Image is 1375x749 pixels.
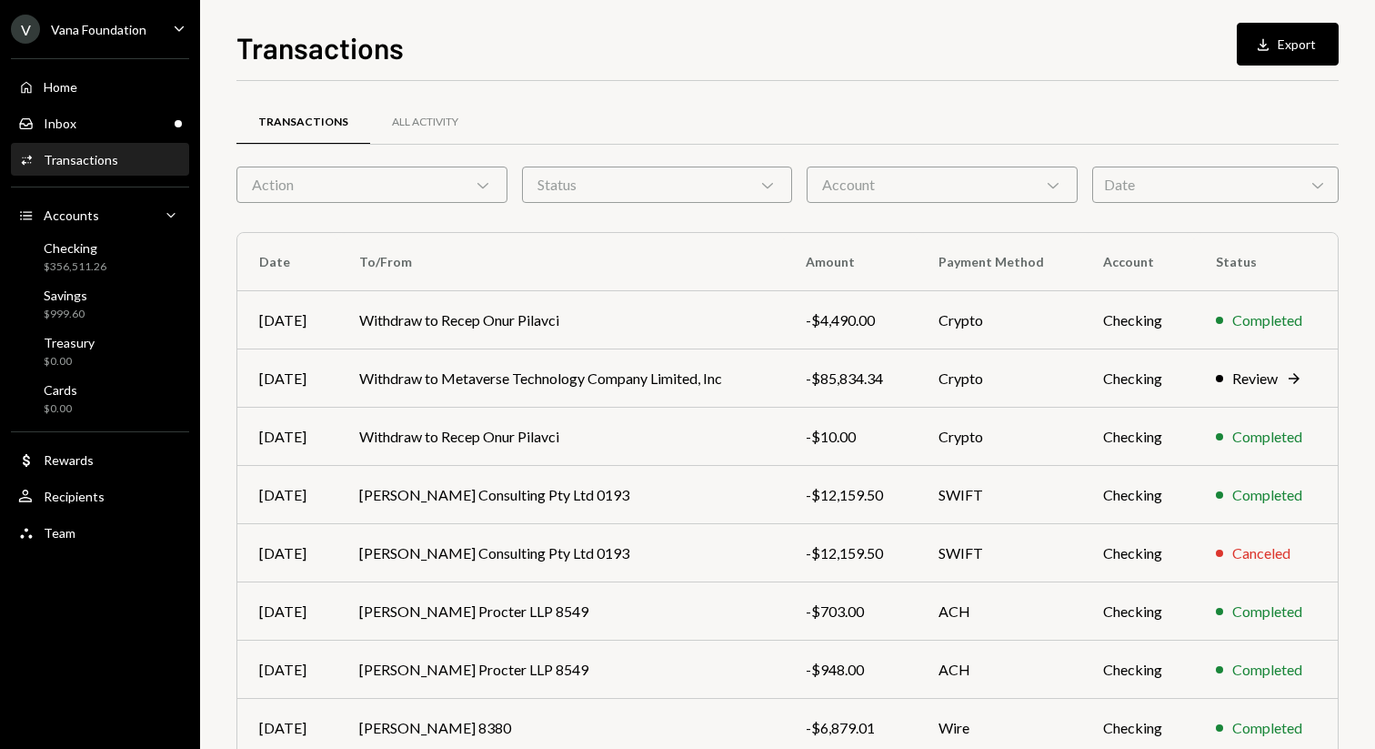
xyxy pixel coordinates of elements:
a: Checking$356,511.26 [11,235,189,278]
div: Completed [1232,426,1302,448]
div: Review [1232,368,1278,390]
td: Crypto [917,291,1080,349]
div: -$703.00 [806,601,895,622]
a: Transactions [11,143,189,176]
div: Completed [1232,659,1302,681]
div: Completed [1232,601,1302,622]
div: -$12,159.50 [806,484,895,506]
th: To/From [337,233,784,291]
div: Savings [44,288,87,303]
td: ACH [917,582,1080,641]
th: Status [1194,233,1338,291]
div: -$4,490.00 [806,309,895,331]
div: Date [1092,167,1339,203]
div: Completed [1232,484,1302,506]
td: SWIFT [917,524,1080,582]
td: Withdraw to Recep Onur Pilavci [337,291,784,349]
div: [DATE] [259,368,316,390]
div: Accounts [44,207,99,223]
div: Canceled [1232,542,1290,564]
div: $999.60 [44,307,87,322]
div: Transactions [258,115,348,130]
div: Transactions [44,152,118,167]
td: Checking [1081,524,1194,582]
div: Treasury [44,335,95,350]
td: Checking [1081,641,1194,699]
div: [DATE] [259,601,316,622]
a: Treasury$0.00 [11,329,189,373]
div: $0.00 [44,401,77,417]
div: [DATE] [259,542,316,564]
td: Crypto [917,349,1080,408]
td: [PERSON_NAME] Procter LLP 8549 [337,582,784,641]
div: Checking [44,240,106,256]
td: Checking [1081,349,1194,408]
td: Checking [1081,582,1194,641]
div: Completed [1232,309,1302,331]
td: ACH [917,641,1080,699]
th: Account [1081,233,1194,291]
div: -$85,834.34 [806,368,895,390]
td: [PERSON_NAME] Consulting Pty Ltd 0193 [337,466,784,524]
a: Accounts [11,198,189,231]
div: Rewards [44,452,94,468]
a: Recipients [11,480,189,512]
div: Home [44,79,77,95]
div: [DATE] [259,484,316,506]
td: Checking [1081,466,1194,524]
div: Recipients [44,489,105,504]
a: Cards$0.00 [11,377,189,420]
div: $356,511.26 [44,259,106,275]
a: Home [11,70,189,103]
div: Status [522,167,793,203]
td: Crypto [917,408,1080,466]
div: -$10.00 [806,426,895,448]
a: Team [11,516,189,549]
td: [PERSON_NAME] Procter LLP 8549 [337,641,784,699]
div: Inbox [44,116,76,131]
div: All Activity [392,115,458,130]
div: [DATE] [259,309,316,331]
a: Rewards [11,443,189,476]
div: [DATE] [259,659,316,681]
div: Account [807,167,1078,203]
td: SWIFT [917,466,1080,524]
td: Checking [1081,291,1194,349]
div: -$948.00 [806,659,895,681]
div: -$6,879.01 [806,717,895,739]
div: [DATE] [259,426,316,448]
div: Completed [1232,717,1302,739]
div: V [11,15,40,44]
div: Team [44,525,75,541]
td: Checking [1081,408,1194,466]
a: Transactions [236,99,370,146]
div: -$12,159.50 [806,542,895,564]
div: Cards [44,382,77,398]
div: $0.00 [44,354,95,369]
a: Savings$999.60 [11,282,189,326]
div: Action [236,167,507,203]
h1: Transactions [236,29,404,66]
a: All Activity [370,99,480,146]
button: Export [1237,23,1339,66]
div: [DATE] [259,717,316,739]
td: [PERSON_NAME] Consulting Pty Ltd 0193 [337,524,784,582]
th: Amount [784,233,917,291]
td: Withdraw to Recep Onur Pilavci [337,408,784,466]
th: Date [237,233,337,291]
a: Inbox [11,106,189,139]
th: Payment Method [917,233,1080,291]
td: Withdraw to Metaverse Technology Company Limited, Inc [337,349,784,408]
div: Vana Foundation [51,22,146,37]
